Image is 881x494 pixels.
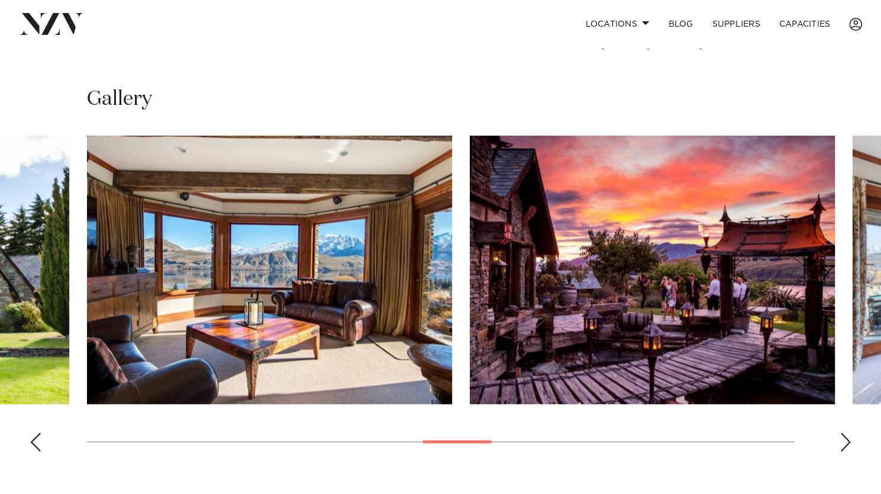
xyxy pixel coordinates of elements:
img: nzv-logo.png [19,13,83,34]
swiper-slide: 11 / 19 [470,136,835,404]
a: Locations [576,11,659,37]
swiper-slide: 10 / 19 [87,136,452,404]
h2: Gallery [87,86,152,113]
a: SUPPLIERS [702,11,769,37]
a: BLOG [659,11,702,37]
a: Capacities [770,11,840,37]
